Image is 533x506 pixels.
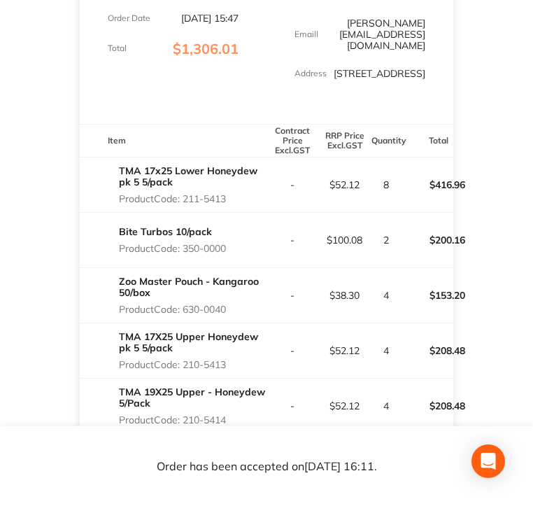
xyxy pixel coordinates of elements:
a: TMA 17x25 Lower Honeydew pk 5 5/pack [119,164,257,188]
a: Zoo Master Pouch - Kangaroo 50/box [119,275,259,299]
p: Address [294,69,327,78]
p: $153.20 [401,279,457,312]
p: $52.12 [320,345,371,356]
th: Quantity [371,125,401,157]
p: - [267,234,318,246]
p: $208.48 [401,334,457,367]
p: - [267,179,318,190]
th: Contract Price Excl. GST [266,125,319,157]
p: Product Code: 630-0040 [119,304,266,315]
p: $416.96 [401,168,457,202]
p: 2 [371,234,400,246]
p: Product Code: 210-5414 [119,414,266,426]
p: - [267,400,318,412]
p: Product Code: 211-5413 [119,193,266,204]
a: [PERSON_NAME][EMAIL_ADDRESS][DOMAIN_NAME] [339,17,425,52]
div: Open Intercom Messenger [471,444,505,478]
p: Product Code: 210-5413 [119,359,266,370]
p: $52.12 [320,400,371,412]
p: - [267,290,318,301]
p: $38.30 [320,290,371,301]
p: 4 [371,345,400,356]
p: 8 [371,179,400,190]
th: Item [80,125,266,157]
p: $52.12 [320,179,371,190]
p: $100.08 [320,234,371,246]
p: 4 [371,400,400,412]
p: - [267,345,318,356]
p: Product Code: 350-0000 [119,243,226,254]
p: Order has been accepted on [DATE] 16:11 . [157,460,377,472]
p: Order Date [108,13,150,23]
p: $208.48 [401,389,457,423]
th: Total [401,125,453,157]
p: [STREET_ADDRESS] [334,68,425,79]
a: Bite Turbos 10/pack [119,225,212,238]
p: Emaill [294,29,318,39]
a: TMA 19X25 Upper - Honeydew 5/Pack [119,386,265,409]
p: $200.16 [401,223,457,257]
a: TMA 17X25 Upper Honeydew pk 5 5/pack [119,330,258,354]
p: Total [108,43,127,53]
p: [DATE] 15:47 [181,13,239,24]
span: $1,306.01 [173,40,239,57]
th: RRP Price Excl. GST [319,125,371,157]
p: 4 [371,290,400,301]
